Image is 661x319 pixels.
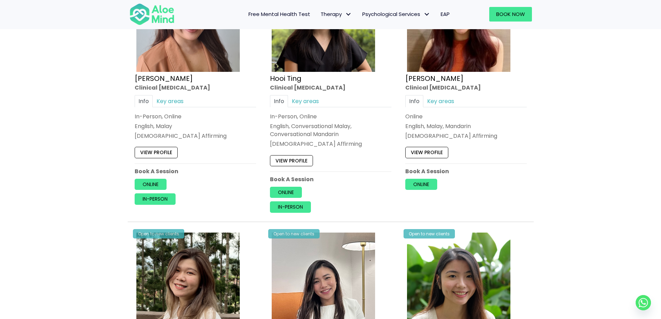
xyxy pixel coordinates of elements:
a: In-person [270,201,311,212]
p: Book A Session [270,175,391,183]
p: English, Malay, Mandarin [405,122,527,130]
a: Psychological ServicesPsychological Services: submenu [357,7,435,22]
div: Open to new clients [268,229,320,238]
a: View profile [270,155,313,166]
span: Psychological Services: submenu [422,9,432,19]
a: Online [135,179,167,190]
a: Book Now [489,7,532,22]
a: Online [270,187,302,198]
a: View profile [135,147,178,158]
nav: Menu [184,7,455,22]
img: Aloe mind Logo [129,3,175,26]
a: In-person [135,193,176,204]
p: English, Conversational Malay, Conversational Mandarin [270,122,391,138]
p: Book A Session [405,167,527,175]
div: Open to new clients [133,229,184,238]
span: Book Now [496,10,525,18]
span: Free Mental Health Test [248,10,310,18]
a: [PERSON_NAME] [135,73,193,83]
div: In-Person, Online [270,112,391,120]
a: Key areas [288,95,323,107]
a: View profile [405,147,448,158]
a: Info [405,95,423,107]
div: [DEMOGRAPHIC_DATA] Affirming [405,132,527,140]
a: Key areas [423,95,458,107]
div: [DEMOGRAPHIC_DATA] Affirming [135,132,256,140]
div: Open to new clients [404,229,455,238]
a: Key areas [153,95,187,107]
div: Clinical [MEDICAL_DATA] [270,83,391,91]
div: Clinical [MEDICAL_DATA] [405,83,527,91]
a: Info [270,95,288,107]
span: Therapy [321,10,352,18]
span: Therapy: submenu [344,9,354,19]
div: Online [405,112,527,120]
a: Info [135,95,153,107]
div: [DEMOGRAPHIC_DATA] Affirming [270,140,391,148]
div: In-Person, Online [135,112,256,120]
a: EAP [435,7,455,22]
a: Hooi Ting [270,73,302,83]
a: Free Mental Health Test [243,7,315,22]
a: [PERSON_NAME] [405,73,464,83]
span: EAP [441,10,450,18]
div: Clinical [MEDICAL_DATA] [135,83,256,91]
a: Online [405,179,437,190]
p: Book A Session [135,167,256,175]
span: Psychological Services [362,10,430,18]
a: Whatsapp [636,295,651,310]
a: TherapyTherapy: submenu [315,7,357,22]
p: English, Malay [135,122,256,130]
